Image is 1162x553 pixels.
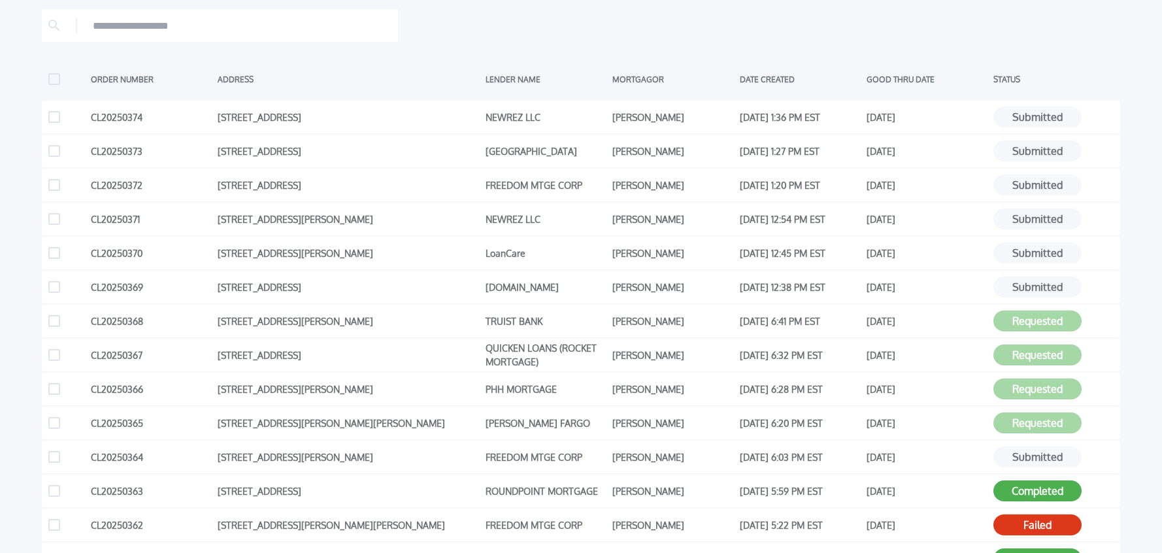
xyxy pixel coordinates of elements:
[486,311,606,331] div: TRUIST BANK
[993,141,1082,161] button: Submitted
[867,447,987,467] div: [DATE]
[612,515,733,535] div: [PERSON_NAME]
[993,69,1114,89] div: STATUS
[91,345,211,365] div: CL20250367
[612,209,733,229] div: [PERSON_NAME]
[740,277,860,297] div: [DATE] 12:38 PM EST
[486,209,606,229] div: NEWREZ LLC
[993,344,1082,365] button: Requested
[91,243,211,263] div: CL20250370
[91,447,211,467] div: CL20250364
[612,447,733,467] div: [PERSON_NAME]
[867,141,987,161] div: [DATE]
[218,515,479,535] div: [STREET_ADDRESS][PERSON_NAME][PERSON_NAME]
[486,481,606,501] div: ROUNDPOINT MORTGAGE
[993,412,1082,433] button: Requested
[612,141,733,161] div: [PERSON_NAME]
[867,243,987,263] div: [DATE]
[91,311,211,331] div: CL20250368
[91,481,211,501] div: CL20250363
[740,481,860,501] div: [DATE] 5:59 PM EST
[867,311,987,331] div: [DATE]
[486,379,606,399] div: PHH MORTGAGE
[867,107,987,127] div: [DATE]
[612,413,733,433] div: [PERSON_NAME]
[740,345,860,365] div: [DATE] 6:32 PM EST
[486,277,606,297] div: [DOMAIN_NAME]
[486,107,606,127] div: NEWREZ LLC
[218,413,479,433] div: [STREET_ADDRESS][PERSON_NAME][PERSON_NAME]
[740,447,860,467] div: [DATE] 6:03 PM EST
[993,480,1082,501] button: Completed
[91,175,211,195] div: CL20250372
[993,378,1082,399] button: Requested
[218,243,479,263] div: [STREET_ADDRESS][PERSON_NAME]
[993,310,1082,331] button: Requested
[612,481,733,501] div: [PERSON_NAME]
[486,413,606,433] div: [PERSON_NAME] FARGO
[218,69,479,89] div: ADDRESS
[867,209,987,229] div: [DATE]
[218,345,479,365] div: [STREET_ADDRESS]
[486,515,606,535] div: FREEDOM MTGE CORP
[740,379,860,399] div: [DATE] 6:28 PM EST
[218,447,479,467] div: [STREET_ADDRESS][PERSON_NAME]
[218,175,479,195] div: [STREET_ADDRESS]
[612,69,733,89] div: MORTGAGOR
[867,379,987,399] div: [DATE]
[612,107,733,127] div: [PERSON_NAME]
[91,107,211,127] div: CL20250374
[218,277,479,297] div: [STREET_ADDRESS]
[486,69,606,89] div: LENDER NAME
[91,413,211,433] div: CL20250365
[740,413,860,433] div: [DATE] 6:20 PM EST
[218,209,479,229] div: [STREET_ADDRESS][PERSON_NAME]
[740,175,860,195] div: [DATE] 1:20 PM EST
[993,175,1082,195] button: Submitted
[993,276,1082,297] button: Submitted
[993,209,1082,229] button: Submitted
[867,277,987,297] div: [DATE]
[218,379,479,399] div: [STREET_ADDRESS][PERSON_NAME]
[91,277,211,297] div: CL20250369
[91,209,211,229] div: CL20250371
[218,107,479,127] div: [STREET_ADDRESS]
[993,243,1082,263] button: Submitted
[740,141,860,161] div: [DATE] 1:27 PM EST
[612,379,733,399] div: [PERSON_NAME]
[740,107,860,127] div: [DATE] 1:36 PM EST
[740,515,860,535] div: [DATE] 5:22 PM EST
[867,481,987,501] div: [DATE]
[993,107,1082,127] button: Submitted
[740,209,860,229] div: [DATE] 12:54 PM EST
[740,243,860,263] div: [DATE] 12:45 PM EST
[91,69,211,89] div: ORDER NUMBER
[867,69,987,89] div: GOOD THRU DATE
[993,514,1082,535] button: Failed
[993,446,1082,467] button: Submitted
[612,243,733,263] div: [PERSON_NAME]
[612,345,733,365] div: [PERSON_NAME]
[486,175,606,195] div: FREEDOM MTGE CORP
[486,243,606,263] div: LoanCare
[740,311,860,331] div: [DATE] 6:41 PM EST
[486,447,606,467] div: FREEDOM MTGE CORP
[218,141,479,161] div: [STREET_ADDRESS]
[867,413,987,433] div: [DATE]
[867,515,987,535] div: [DATE]
[486,345,606,365] div: QUICKEN LOANS (ROCKET MORTGAGE)
[91,379,211,399] div: CL20250366
[612,311,733,331] div: [PERSON_NAME]
[867,175,987,195] div: [DATE]
[91,515,211,535] div: CL20250362
[91,141,211,161] div: CL20250373
[218,481,479,501] div: [STREET_ADDRESS]
[612,277,733,297] div: [PERSON_NAME]
[486,141,606,161] div: [GEOGRAPHIC_DATA]
[218,311,479,331] div: [STREET_ADDRESS][PERSON_NAME]
[867,345,987,365] div: [DATE]
[740,69,860,89] div: DATE CREATED
[612,175,733,195] div: [PERSON_NAME]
